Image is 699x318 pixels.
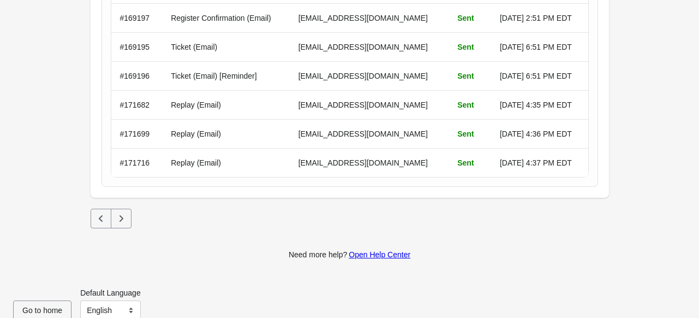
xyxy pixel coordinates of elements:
[491,61,588,90] td: [DATE] 6:51 PM EDT
[290,4,449,32] td: [EMAIL_ADDRESS][DOMAIN_NAME]
[491,148,588,177] td: [DATE] 4:37 PM EDT
[457,157,482,168] div: Sent
[457,13,482,23] div: Sent
[162,119,289,148] td: Replay (Email)
[111,61,163,90] th: #169196
[491,32,588,61] td: [DATE] 6:51 PM EDT
[80,287,141,298] label: Default Language
[457,128,482,139] div: Sent
[111,209,132,228] button: Next
[91,209,111,228] button: Previous
[290,61,449,90] td: [EMAIL_ADDRESS][DOMAIN_NAME]
[162,148,289,177] td: Replay (Email)
[289,250,347,259] span: Need more help?
[290,90,449,119] td: [EMAIL_ADDRESS][DOMAIN_NAME]
[162,61,289,90] td: Ticket (Email) [Reminder]
[162,90,289,119] td: Replay (Email)
[162,32,289,61] td: Ticket (Email)
[457,42,482,52] div: Sent
[91,209,609,228] nav: Pagination
[290,119,449,148] td: [EMAIL_ADDRESS][DOMAIN_NAME]
[162,4,289,32] td: Register Confirmation (Email)
[111,148,163,177] th: #171716
[111,119,163,148] th: #171699
[290,148,449,177] td: [EMAIL_ADDRESS][DOMAIN_NAME]
[22,306,62,315] span: Go to home
[491,119,588,148] td: [DATE] 4:36 PM EDT
[457,99,482,110] div: Sent
[111,32,163,61] th: #169195
[13,306,71,315] a: Go to home
[491,4,588,32] td: [DATE] 2:51 PM EDT
[111,4,163,32] th: #169197
[491,90,588,119] td: [DATE] 4:35 PM EDT
[111,90,163,119] th: #171682
[457,70,482,81] div: Sent
[290,32,449,61] td: [EMAIL_ADDRESS][DOMAIN_NAME]
[349,250,410,259] a: Open Help Center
